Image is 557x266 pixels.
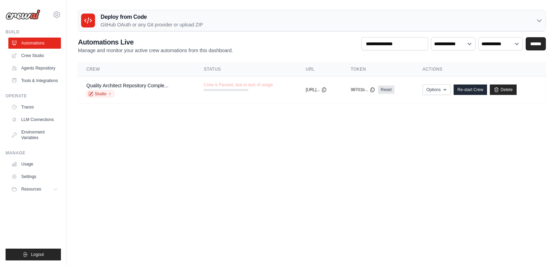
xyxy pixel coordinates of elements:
[8,102,61,113] a: Traces
[378,86,394,94] a: Reset
[8,38,61,49] a: Automations
[195,62,297,76] th: Status
[6,29,61,35] div: Build
[414,62,546,76] th: Actions
[6,93,61,99] div: Operate
[8,75,61,86] a: Tools & Integrations
[342,62,414,76] th: Token
[490,84,517,95] a: Delete
[8,184,61,195] button: Resources
[78,62,195,76] th: Crew
[31,252,44,257] span: Logout
[6,249,61,260] button: Logout
[8,171,61,182] a: Settings
[6,150,61,156] div: Manage
[21,186,41,192] span: Resources
[86,90,114,97] a: Studio
[8,63,61,74] a: Agents Repository
[8,50,61,61] a: Crew Studio
[351,87,375,92] button: 98701b...
[78,47,233,54] p: Manage and monitor your active crew automations from this dashboard.
[101,13,203,21] h3: Deploy from Code
[8,159,61,170] a: Usage
[297,62,342,76] th: URL
[454,84,487,95] a: Re-start Crew
[204,82,273,88] span: Crew is Paused, due to lack of usage
[78,37,233,47] h2: Automations Live
[423,84,451,95] button: Options
[86,83,168,88] a: Quality Architect Repository Comple...
[6,9,40,20] img: Logo
[101,21,203,28] p: GitHub OAuth or any Git provider or upload ZIP
[8,114,61,125] a: LLM Connections
[8,127,61,143] a: Environment Variables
